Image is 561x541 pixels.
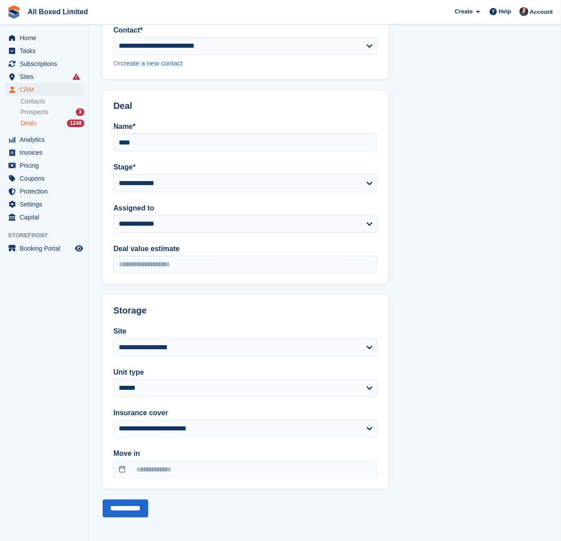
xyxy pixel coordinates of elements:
div: Or [113,58,378,69]
a: menu [4,70,84,83]
label: Assigned to [113,203,378,214]
a: menu [4,146,84,159]
label: Stage* [113,162,378,173]
a: Prospects 3 [21,107,84,117]
label: Contact* [113,25,378,36]
label: Site [113,326,378,337]
span: Create [455,7,473,16]
span: Prospects [21,108,48,116]
span: Home [20,32,73,44]
label: Move in [113,448,378,459]
span: Coupons [20,172,73,185]
a: create a new contact [121,59,183,67]
span: Analytics [20,133,73,146]
span: Account [530,8,553,17]
i: Smart entry sync failures have occurred [73,73,80,80]
span: Settings [20,198,73,211]
div: 1248 [67,120,84,127]
a: All Boxed Limited [24,4,91,19]
a: menu [4,185,84,198]
label: Insurance cover [113,408,378,418]
a: menu [4,198,84,211]
span: Tasks [20,45,73,57]
label: Deal value estimate [113,244,378,254]
a: menu [4,83,84,96]
a: menu [4,58,84,70]
span: Booking Portal [20,242,73,255]
a: menu [4,242,84,255]
h2: Deal [113,101,378,111]
span: Help [499,7,511,16]
img: Dan Goss [519,7,528,16]
span: Subscriptions [20,58,73,70]
a: menu [4,133,84,146]
img: stora-icon-8386f47178a22dfd0bd8f6a31ec36ba5ce8667c1dd55bd0f319d3a0aa187defe.svg [7,5,21,19]
a: Preview store [74,243,84,254]
a: Deals 1248 [21,119,84,128]
a: menu [4,172,84,185]
h2: Storage [113,306,378,316]
span: Deals [21,119,37,128]
span: Capital [20,211,73,223]
a: Contacts [21,97,84,106]
a: menu [4,159,84,172]
span: Invoices [20,146,73,159]
label: Unit type [113,367,378,378]
span: Pricing [20,159,73,172]
label: Name* [113,121,378,132]
a: menu [4,45,84,57]
span: Storefront [8,231,89,240]
span: Sites [20,70,73,83]
div: 3 [76,108,84,116]
a: menu [4,211,84,223]
a: menu [4,32,84,44]
span: Protection [20,185,73,198]
span: CRM [20,83,73,96]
